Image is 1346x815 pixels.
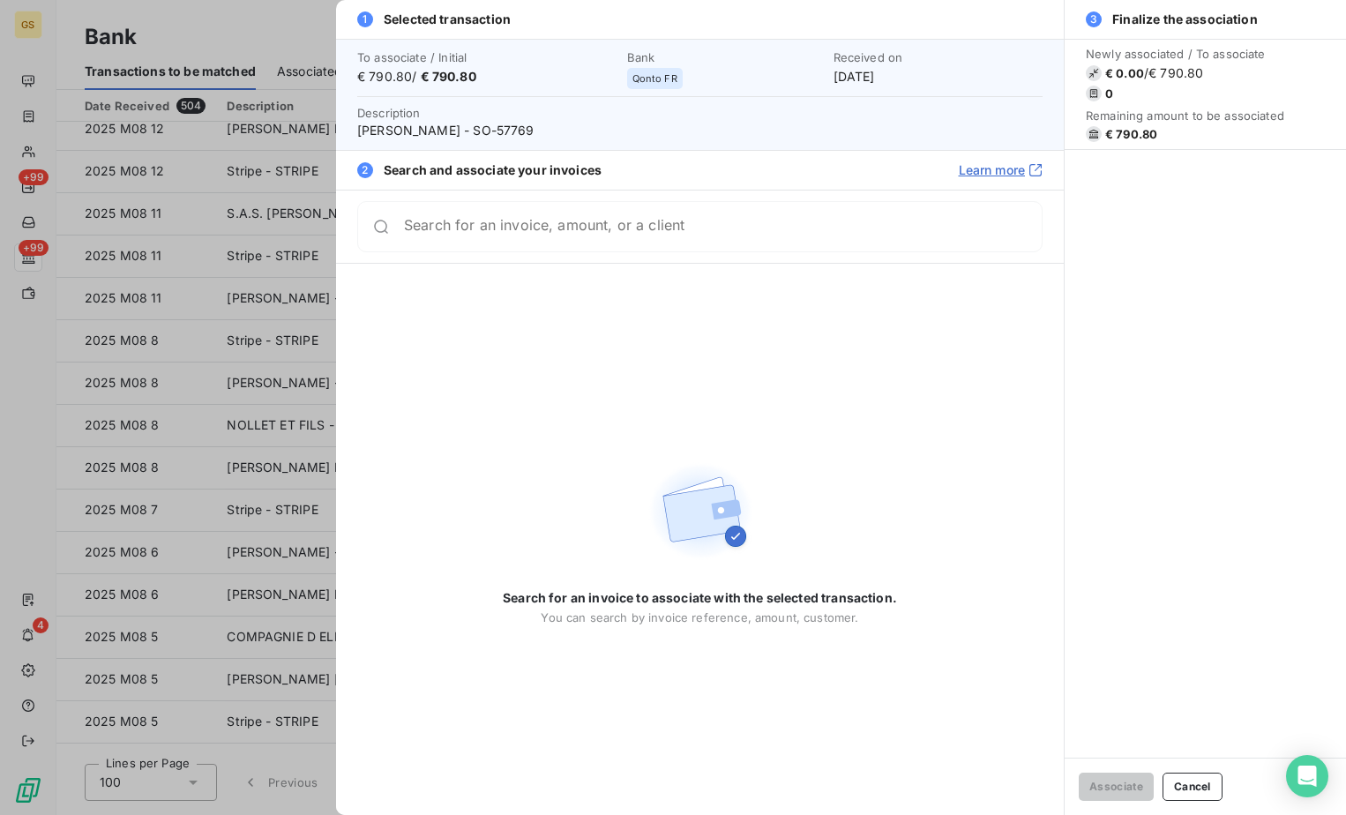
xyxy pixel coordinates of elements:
button: Cancel [1163,773,1223,801]
span: € 790.80 [1105,127,1157,141]
span: Received on [834,50,1043,64]
span: 2 [357,162,373,178]
span: Finalize the association [1112,11,1258,28]
span: Newly associated / To associate [1086,47,1284,61]
span: 3 [1086,11,1102,27]
img: Empty state [644,455,757,568]
span: € 790.80 [421,69,476,84]
span: Search and associate your invoices [384,161,602,179]
span: Bank [627,50,823,64]
span: € 790.80 / [357,68,617,86]
span: Description [357,106,421,120]
span: Selected transaction [384,11,511,28]
span: € 0.00 [1105,66,1144,80]
span: Search for an invoice to associate with the selected transaction. [503,589,897,607]
button: Associate [1079,773,1154,801]
span: [PERSON_NAME] - SO-57769 [357,122,1043,139]
span: Qonto FR [632,73,677,84]
input: placeholder [404,218,1042,236]
span: / € 790.80 [1144,64,1203,82]
div: [DATE] [834,50,1043,86]
span: You can search by invoice reference, amount, customer. [541,610,858,624]
a: Learn more [959,161,1043,179]
span: 1 [357,11,373,27]
span: Remaining amount to be associated [1086,108,1284,123]
div: Open Intercom Messenger [1286,755,1328,797]
span: 0 [1105,86,1113,101]
span: To associate / Initial [357,50,617,64]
